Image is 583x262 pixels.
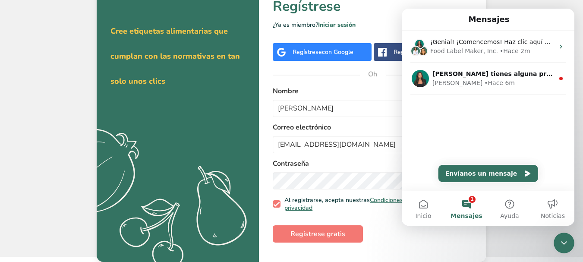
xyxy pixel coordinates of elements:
font: Regístrese gratis [290,229,345,239]
font: Cree etiquetas alimentarias que cumplan con las normativas en tan solo unos clics [110,26,240,86]
font: Al registrarse, acepta nuestras [284,196,370,204]
span: Inicio [13,204,29,210]
a: Iniciar sesión [318,21,356,29]
div: [PERSON_NAME] [31,70,81,79]
font: Nombre [273,86,299,96]
font: Regístrese [293,48,322,56]
button: Envíanos un mensaje [37,156,136,174]
font: Regístrese [394,48,423,56]
div: • Hace 6m [82,70,113,79]
button: Ayuda [86,183,129,217]
font: ¿Ya es miembro? [273,21,318,29]
div: • Hace 2m [98,38,129,47]
font: con Google [322,48,353,56]
iframe: Chat en vivo de Intercom [402,9,574,226]
font: Oh [368,69,377,79]
button: Mensajes [43,183,86,217]
span: Mensajes [49,204,81,210]
img: Profile image for Aya [10,61,27,79]
iframe: Chat en vivo de Intercom [554,233,574,253]
button: Noticias [129,183,173,217]
span: Noticias [139,204,163,210]
button: Regístrese gratis [273,225,363,243]
span: Ayuda [98,204,117,210]
a: Política de privacidad [284,196,464,212]
input: Juan Pérez [273,100,473,117]
font: Correo electrónico [273,123,331,132]
span: [PERSON_NAME] tienes alguna pregunta no dudes en consultarnos. ¡Estamos aquí para ayudarte! 😊 [31,62,372,69]
a: Condiciones generales [370,196,432,204]
div: Food Label Maker, Inc. [28,38,96,47]
span: ¡Genial! ¡Comencemos! Haz clic aquí para ir a nuestra página de registro y comenzar tu prueba! [28,30,321,37]
input: correo electrónico@ejemplo.com [273,136,473,153]
font: Contraseña [273,159,309,168]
